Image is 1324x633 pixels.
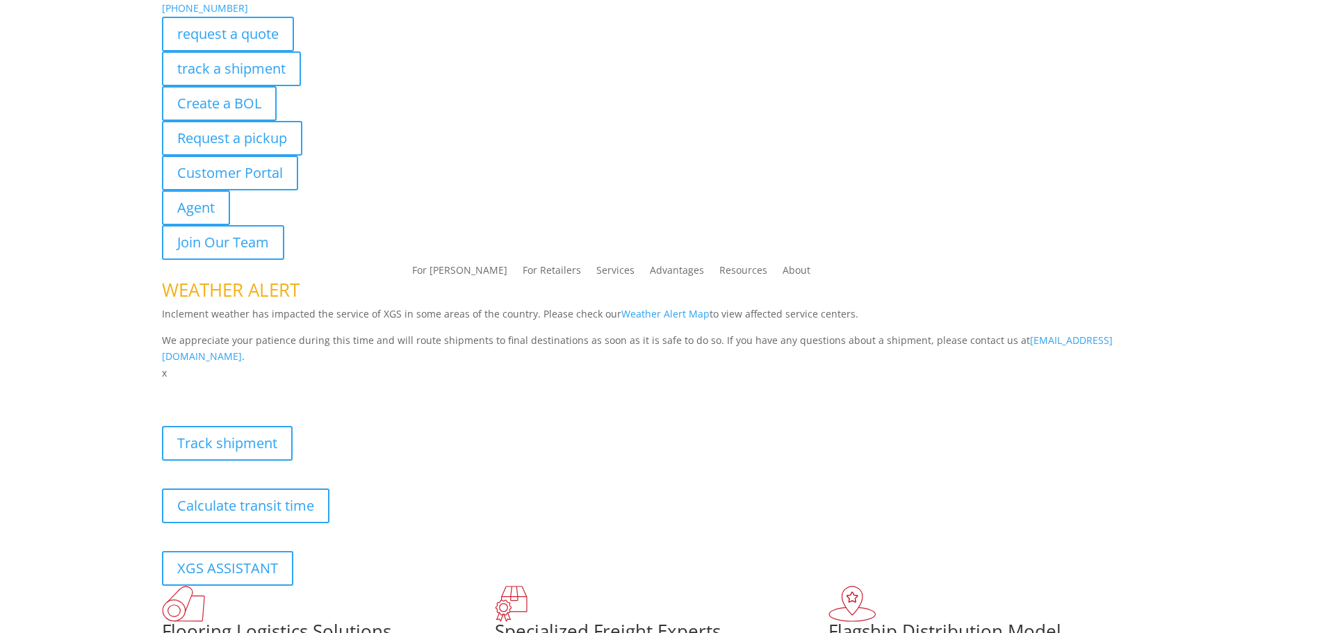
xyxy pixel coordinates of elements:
img: xgs-icon-flagship-distribution-model-red [828,586,876,622]
a: Services [596,265,635,281]
a: For [PERSON_NAME] [412,265,507,281]
a: Create a BOL [162,86,277,121]
a: For Retailers [523,265,581,281]
a: Join Our Team [162,225,284,260]
a: Request a pickup [162,121,302,156]
img: xgs-icon-focused-on-flooring-red [495,586,528,622]
a: track a shipment [162,51,301,86]
a: request a quote [162,17,294,51]
a: [PHONE_NUMBER] [162,1,248,15]
a: Track shipment [162,426,293,461]
a: Resources [719,265,767,281]
a: About [783,265,810,281]
p: x [162,365,1163,381]
a: Customer Portal [162,156,298,190]
p: We appreciate your patience during this time and will route shipments to final destinations as so... [162,332,1163,365]
p: Inclement weather has impacted the service of XGS in some areas of the country. Please check our ... [162,306,1163,332]
a: Agent [162,190,230,225]
span: WEATHER ALERT [162,277,300,302]
a: XGS ASSISTANT [162,551,293,586]
a: Calculate transit time [162,488,329,523]
b: Visibility, transparency, and control for your entire supply chain. [162,384,472,397]
img: xgs-icon-total-supply-chain-intelligence-red [162,586,205,622]
a: Weather Alert Map [621,307,710,320]
a: Advantages [650,265,704,281]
